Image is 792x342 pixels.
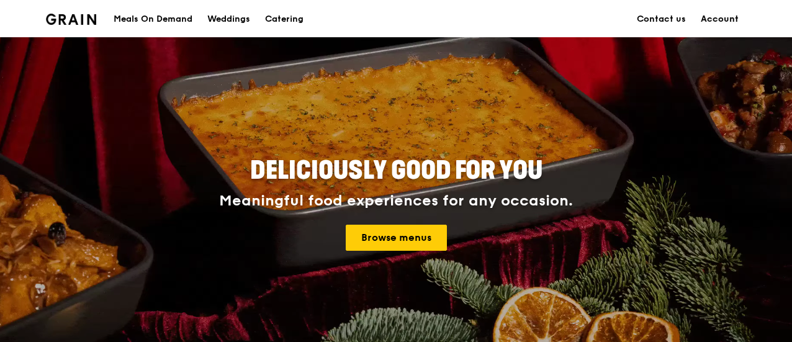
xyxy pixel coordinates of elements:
div: Catering [265,1,304,38]
a: Contact us [629,1,693,38]
a: Weddings [200,1,258,38]
span: Deliciously good for you [250,156,542,186]
a: Catering [258,1,311,38]
a: Browse menus [346,225,447,251]
a: Account [693,1,746,38]
div: Meals On Demand [114,1,192,38]
img: Grain [46,14,96,25]
div: Weddings [207,1,250,38]
div: Meaningful food experiences for any occasion. [173,192,619,210]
